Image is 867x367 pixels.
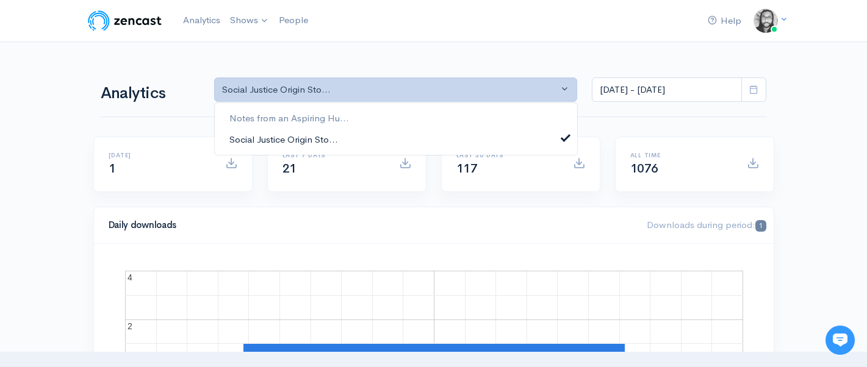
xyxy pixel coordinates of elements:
text: 4 [128,273,132,282]
a: Help [703,8,746,34]
h6: [DATE] [109,152,210,159]
p: Find an answer quickly [16,209,228,224]
span: New conversation [79,169,146,179]
span: Downloads during period: [647,219,766,230]
text: 2 [128,321,132,331]
h1: Hi 👋 [18,59,226,79]
input: Search articles [35,229,218,254]
a: Analytics [178,7,225,34]
h6: Last 30 days [456,152,558,159]
a: Shows [225,7,274,34]
span: 1 [109,161,116,176]
span: Social Justice Origin Sto... [229,132,338,146]
span: Notes from an Aspiring Hu... [229,112,349,126]
button: Social Justice Origin Sto... [214,77,578,102]
h1: Analytics [101,85,200,102]
span: 21 [282,161,297,176]
h6: All time [630,152,732,159]
h2: Just let us know if you need anything and we'll be happy to help! 🙂 [18,81,226,140]
img: ... [754,9,778,33]
iframe: gist-messenger-bubble-iframe [826,326,855,355]
img: ZenCast Logo [86,9,164,33]
h6: Last 7 days [282,152,384,159]
span: 1076 [630,161,658,176]
div: Social Justice Origin Sto... [222,83,559,97]
span: 117 [456,161,478,176]
button: New conversation [19,162,225,186]
span: 1 [755,220,766,232]
input: analytics date range selector [592,77,742,102]
h4: Daily downloads [109,220,633,230]
a: People [274,7,313,34]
